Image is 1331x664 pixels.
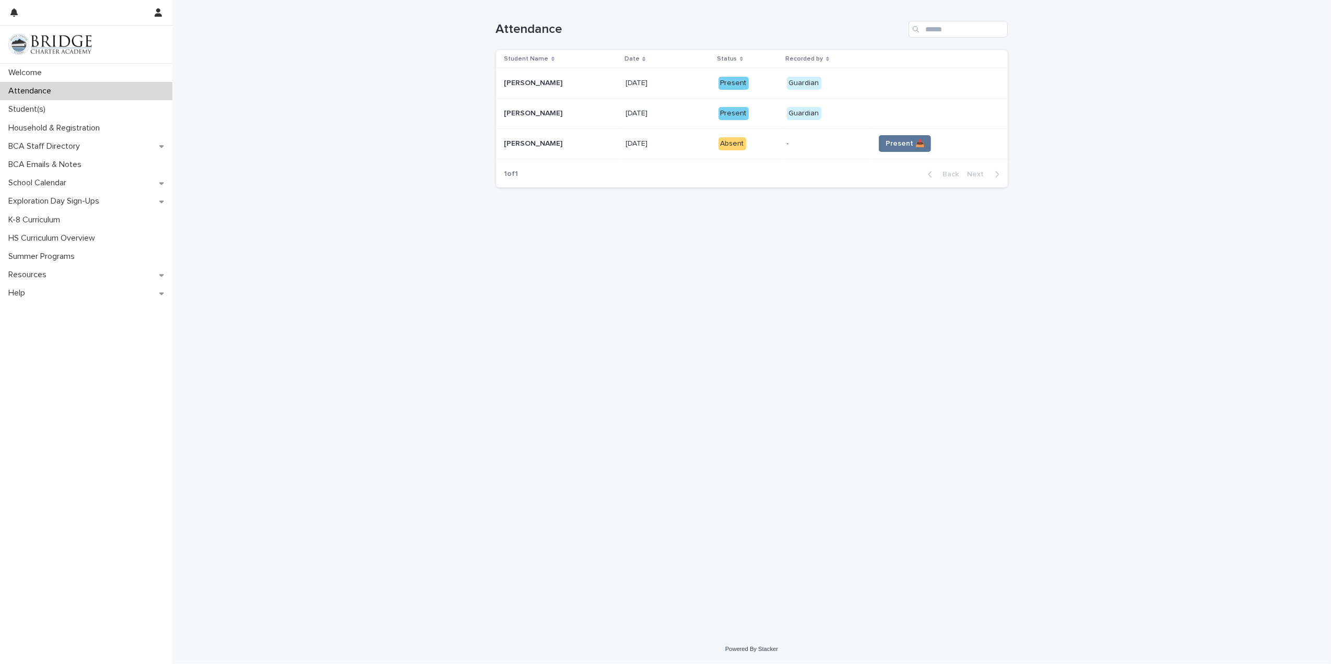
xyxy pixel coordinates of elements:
[787,77,821,90] div: Guardian
[4,288,33,298] p: Help
[504,53,549,65] p: Student Name
[787,139,867,148] p: -
[937,171,959,178] span: Back
[886,138,924,149] span: Present 📥
[920,170,963,179] button: Back
[8,34,92,55] img: V1C1m3IdTEidaUdm9Hs0
[879,135,931,152] button: Present 📥
[4,104,54,114] p: Student(s)
[504,137,565,148] p: [PERSON_NAME]
[496,22,904,37] h1: Attendance
[718,77,749,90] div: Present
[496,99,1008,129] tr: [PERSON_NAME][PERSON_NAME] [DATE][DATE] PresentGuardian
[963,170,1008,179] button: Next
[4,196,108,206] p: Exploration Day Sign-Ups
[4,215,68,225] p: K-8 Curriculum
[4,233,103,243] p: HS Curriculum Overview
[626,77,650,88] p: [DATE]
[718,107,749,120] div: Present
[626,137,650,148] p: [DATE]
[717,53,737,65] p: Status
[4,160,90,170] p: BCA Emails & Notes
[626,107,650,118] p: [DATE]
[4,178,75,188] p: School Calendar
[786,53,823,65] p: Recorded by
[4,270,55,280] p: Resources
[4,86,60,96] p: Attendance
[496,68,1008,99] tr: [PERSON_NAME][PERSON_NAME] [DATE][DATE] PresentGuardian
[725,646,778,652] a: Powered By Stacker
[496,128,1008,159] tr: [PERSON_NAME][PERSON_NAME] [DATE][DATE] Absent-Present 📥
[718,137,746,150] div: Absent
[909,21,1008,38] input: Search
[625,53,640,65] p: Date
[4,141,88,151] p: BCA Staff Directory
[4,123,108,133] p: Household & Registration
[4,68,50,78] p: Welcome
[787,107,821,120] div: Guardian
[504,107,565,118] p: [PERSON_NAME]
[504,77,565,88] p: [PERSON_NAME]
[496,161,527,187] p: 1 of 1
[4,252,83,262] p: Summer Programs
[968,171,991,178] span: Next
